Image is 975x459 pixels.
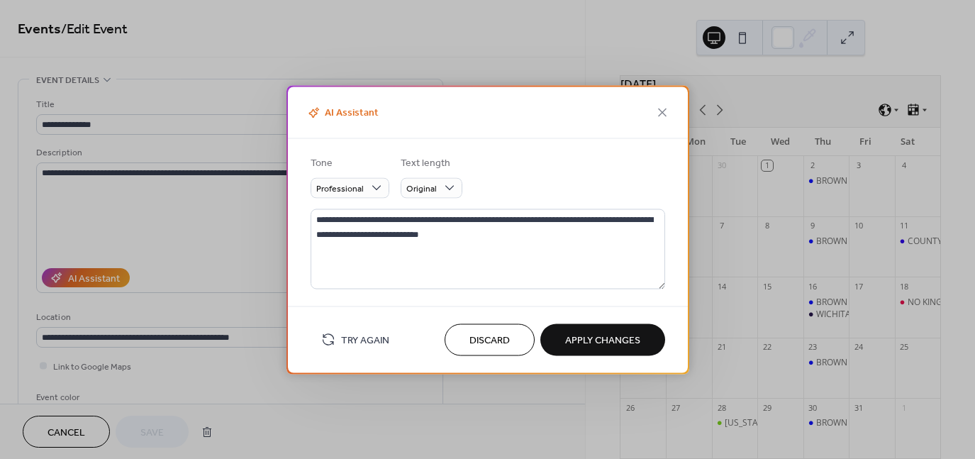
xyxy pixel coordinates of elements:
span: Try Again [341,333,389,348]
button: Try Again [311,328,400,351]
button: Apply Changes [540,323,665,355]
span: Discard [469,333,510,348]
div: Tone [311,155,386,170]
span: Original [406,181,437,197]
button: Discard [445,323,535,355]
span: Professional [316,181,364,197]
div: Text length [401,155,459,170]
span: AI Assistant [305,105,379,121]
span: Apply Changes [565,333,640,348]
